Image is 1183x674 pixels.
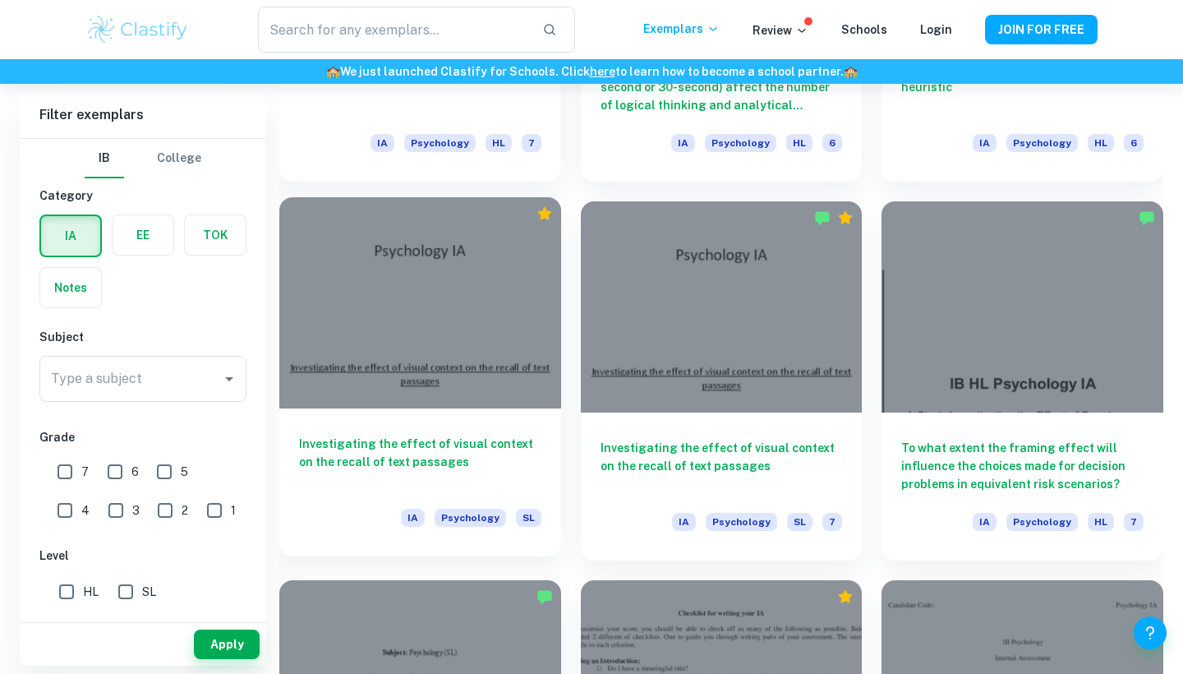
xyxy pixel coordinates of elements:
button: Notes [40,268,101,307]
span: IA [671,134,695,152]
h6: Category [39,187,246,205]
a: Schools [841,23,887,36]
button: EE [113,215,173,255]
div: Premium [837,589,854,605]
span: HL [786,134,812,152]
img: Clastify logo [85,13,190,46]
h6: To what extent the framing effect will influence the choices made for decision problems in equiva... [901,439,1144,493]
span: SL [787,513,812,531]
h6: Investigating the effect of visual context on the recall of text passages [299,435,541,489]
span: 3 [132,501,140,519]
h6: Filter exemplars [20,92,266,138]
h6: Grade [39,428,246,446]
span: IA [672,513,696,531]
span: 7 [822,513,842,531]
span: IA [973,134,997,152]
span: Psychology [404,134,476,152]
h6: How does the amount of time given (5-second or 30-second) affect the number of logical thinking a... [601,60,843,114]
button: Apply [194,630,260,659]
span: 4 [81,501,90,519]
button: JOIN FOR FREE [985,15,1098,44]
a: To what extent the framing effect will influence the choices made for decision problems in equiva... [881,201,1163,561]
span: 6 [822,134,842,152]
span: IA [371,134,394,152]
span: 6 [1124,134,1144,152]
h6: Subject [39,328,246,346]
h6: Level [39,547,246,565]
span: 🏫 [844,65,858,78]
button: Help and Feedback [1134,616,1167,649]
span: 7 [81,463,89,481]
button: College [157,139,201,178]
span: IA [401,509,425,527]
img: Marked [536,589,553,605]
span: 5 [181,463,188,481]
span: 7 [522,134,541,152]
p: Review [753,21,808,39]
button: IA [41,216,100,256]
button: Open [218,367,241,390]
span: Psychology [706,513,777,531]
span: Psychology [1006,513,1078,531]
div: Premium [536,205,553,222]
a: here [590,65,615,78]
a: Investigating the effect of visual context on the recall of text passagesIAPsychologySL7 [581,201,863,561]
span: SL [516,509,541,527]
span: 1 [231,501,236,519]
span: Psychology [705,134,776,152]
span: HL [83,583,99,601]
a: Investigating the effect of visual context on the recall of text passagesIAPsychologySL [279,201,561,561]
p: Exemplars [643,20,720,38]
span: 2 [182,501,188,519]
h6: We just launched Clastify for Schools. Click to learn how to become a school partner. [3,62,1180,81]
span: Psychology [435,509,506,527]
h6: An Investigation in Anchoring Bias [299,60,541,114]
a: Login [920,23,952,36]
span: IA [973,513,997,531]
span: HL [486,134,512,152]
div: Filter type choice [85,139,201,178]
div: Premium [837,210,854,226]
span: 6 [131,463,139,481]
span: HL [1088,134,1114,152]
h6: Investigating the effect of visual context on the recall of text passages [601,439,843,493]
span: Psychology [1006,134,1078,152]
span: SL [142,583,156,601]
img: Marked [814,210,831,226]
input: Search for any exemplars... [258,7,529,53]
span: HL [1088,513,1114,531]
img: Marked [1139,210,1155,226]
button: IB [85,139,124,178]
span: 7 [1124,513,1144,531]
span: 🏫 [326,65,340,78]
button: TOK [185,215,246,255]
h6: An investigation into the anchoring heuristic [901,60,1144,114]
